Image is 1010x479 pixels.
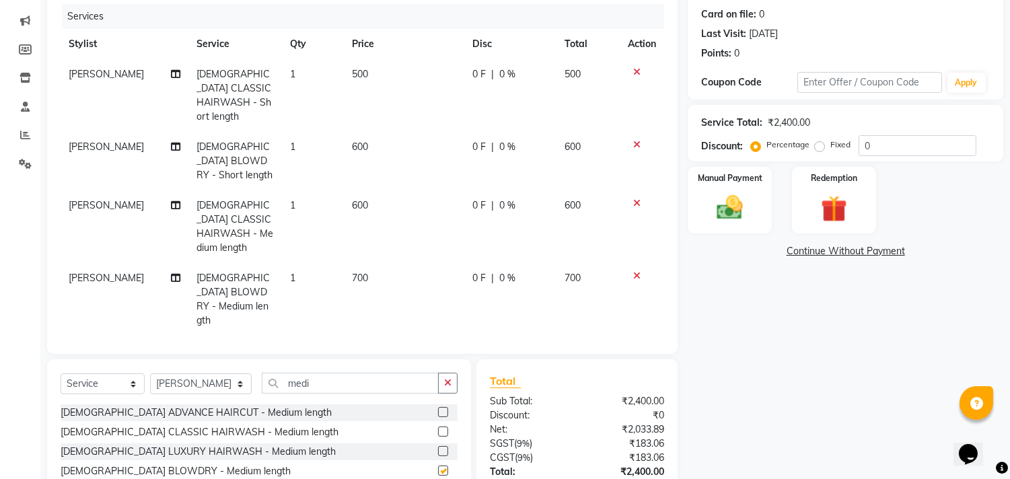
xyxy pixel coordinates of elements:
[491,198,494,213] span: |
[517,452,530,463] span: 9%
[197,141,273,181] span: [DEMOGRAPHIC_DATA] BLOWDRY - Short length
[811,172,857,184] label: Redemption
[565,272,581,284] span: 700
[69,199,144,211] span: [PERSON_NAME]
[472,67,486,81] span: 0 F
[749,27,778,41] div: [DATE]
[197,199,274,254] span: [DEMOGRAPHIC_DATA] CLASSIC HAIRWASH - Medium length
[701,7,756,22] div: Card on file:
[947,73,986,93] button: Apply
[499,67,515,81] span: 0 %
[565,141,581,153] span: 600
[290,199,295,211] span: 1
[197,272,270,326] span: [DEMOGRAPHIC_DATA] BLOWDRY - Medium length
[472,198,486,213] span: 0 F
[472,140,486,154] span: 0 F
[577,422,675,437] div: ₹2,033.89
[352,68,368,80] span: 500
[61,464,291,478] div: [DEMOGRAPHIC_DATA] BLOWDRY - Medium length
[734,46,740,61] div: 0
[352,199,368,211] span: 600
[290,272,295,284] span: 1
[620,29,664,59] th: Action
[352,272,368,284] span: 700
[61,445,336,459] div: [DEMOGRAPHIC_DATA] LUXURY HAIRWASH - Medium length
[480,437,577,451] div: ( )
[830,139,851,151] label: Fixed
[490,451,515,464] span: CGST
[61,29,189,59] th: Stylist
[189,29,283,59] th: Service
[491,271,494,285] span: |
[290,68,295,80] span: 1
[62,4,674,29] div: Services
[480,465,577,479] div: Total:
[490,374,521,388] span: Total
[352,141,368,153] span: 600
[197,68,272,122] span: [DEMOGRAPHIC_DATA] CLASSIC HAIRWASH - Short length
[565,199,581,211] span: 600
[577,465,675,479] div: ₹2,400.00
[701,27,746,41] div: Last Visit:
[690,244,1001,258] a: Continue Without Payment
[61,406,332,420] div: [DEMOGRAPHIC_DATA] ADVANCE HAIRCUT - Medium length
[480,394,577,408] div: Sub Total:
[577,451,675,465] div: ₹183.06
[698,172,762,184] label: Manual Payment
[344,29,464,59] th: Price
[701,75,797,89] div: Coupon Code
[69,141,144,153] span: [PERSON_NAME]
[517,438,530,449] span: 9%
[499,271,515,285] span: 0 %
[701,46,731,61] div: Points:
[813,192,855,225] img: _gift.svg
[491,140,494,154] span: |
[565,68,581,80] span: 500
[282,29,344,59] th: Qty
[490,437,514,449] span: SGST
[480,451,577,465] div: ( )
[701,139,743,153] div: Discount:
[61,425,338,439] div: [DEMOGRAPHIC_DATA] CLASSIC HAIRWASH - Medium length
[709,192,751,223] img: _cash.svg
[69,272,144,284] span: [PERSON_NAME]
[759,7,764,22] div: 0
[491,67,494,81] span: |
[953,425,997,466] iframe: chat widget
[472,271,486,285] span: 0 F
[464,29,556,59] th: Disc
[557,29,620,59] th: Total
[262,373,439,394] input: Search or Scan
[701,116,762,130] div: Service Total:
[480,408,577,422] div: Discount:
[797,72,941,93] input: Enter Offer / Coupon Code
[499,198,515,213] span: 0 %
[766,139,809,151] label: Percentage
[499,140,515,154] span: 0 %
[577,437,675,451] div: ₹183.06
[480,422,577,437] div: Net:
[290,141,295,153] span: 1
[577,408,675,422] div: ₹0
[69,68,144,80] span: [PERSON_NAME]
[577,394,675,408] div: ₹2,400.00
[768,116,810,130] div: ₹2,400.00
